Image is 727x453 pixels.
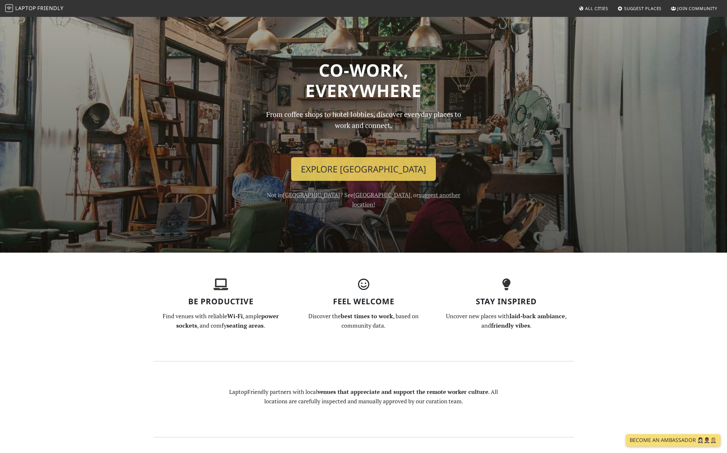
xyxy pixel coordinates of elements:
[153,311,288,330] p: Find venues with reliable , ample , and comfy .
[677,6,717,11] span: Join Community
[37,5,63,12] span: Friendly
[668,3,720,14] a: Join Community
[585,6,608,11] span: All Cities
[624,6,662,11] span: Suggest Places
[353,191,411,199] a: [GEOGRAPHIC_DATA]
[227,312,243,320] strong: Wi-Fi
[615,3,664,14] a: Suggest Places
[341,312,393,320] strong: best times to work
[225,387,502,406] p: LaptopFriendly partners with local . All locations are carefully inspected and manually approved ...
[15,5,36,12] span: Laptop
[291,157,436,181] a: Explore [GEOGRAPHIC_DATA]
[5,4,13,12] img: LaptopFriendly
[227,321,264,329] strong: seating areas
[153,60,574,101] h1: Co-work, Everywhere
[260,109,467,152] p: From coffee shops to hotel lobbies, discover everyday places to work and connect.
[352,191,461,208] a: suggest another location!
[491,321,530,329] strong: friendly vibes
[510,312,565,320] strong: laid-back ambiance
[576,3,611,14] a: All Cities
[296,297,431,306] h3: Feel Welcome
[317,388,488,396] strong: venues that appreciate and support the remote worker culture
[439,297,574,306] h3: Stay Inspired
[283,191,340,199] a: [GEOGRAPHIC_DATA]
[626,434,721,447] a: Become an Ambassador 🤵🏻‍♀️🤵🏾‍♂️🤵🏼‍♀️
[296,311,431,330] p: Discover the , based on community data.
[176,312,279,329] strong: power sockets
[5,3,64,14] a: LaptopFriendly LaptopFriendly
[439,311,574,330] p: Uncover new places with , and .
[267,191,460,208] span: Not in ? See , or
[153,297,288,306] h3: Be Productive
